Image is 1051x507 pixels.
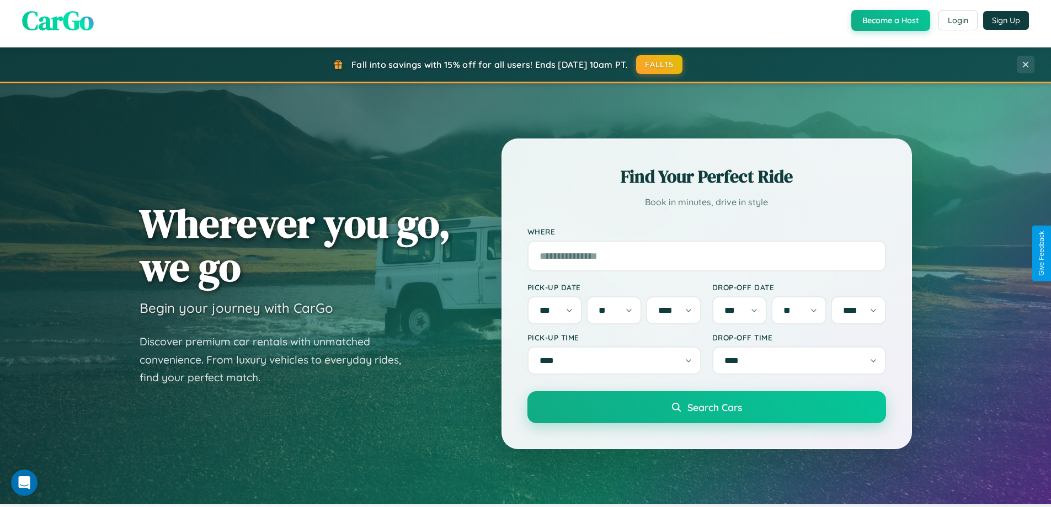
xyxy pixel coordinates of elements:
span: Fall into savings with 15% off for all users! Ends [DATE] 10am PT. [351,59,628,70]
button: Become a Host [851,10,930,31]
p: Book in minutes, drive in style [527,194,886,210]
button: Sign Up [983,11,1029,30]
button: Search Cars [527,391,886,423]
h1: Wherever you go, we go [140,201,451,289]
h2: Find Your Perfect Ride [527,164,886,189]
label: Drop-off Time [712,333,886,342]
label: Pick-up Date [527,282,701,292]
span: Search Cars [687,401,742,413]
h3: Begin your journey with CarGo [140,300,333,316]
div: Give Feedback [1038,231,1045,276]
iframe: Intercom live chat [11,469,38,496]
button: FALL15 [636,55,682,74]
label: Drop-off Date [712,282,886,292]
span: CarGo [22,2,94,39]
button: Login [938,10,978,30]
p: Discover premium car rentals with unmatched convenience. From luxury vehicles to everyday rides, ... [140,333,415,387]
label: Pick-up Time [527,333,701,342]
label: Where [527,227,886,236]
